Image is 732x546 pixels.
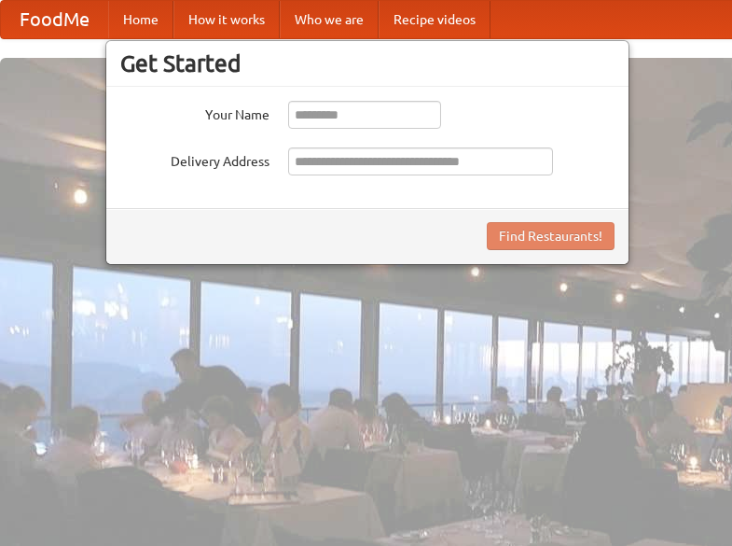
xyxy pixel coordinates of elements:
[120,147,269,171] label: Delivery Address
[108,1,173,38] a: Home
[379,1,490,38] a: Recipe videos
[120,101,269,124] label: Your Name
[280,1,379,38] a: Who we are
[487,222,615,250] button: Find Restaurants!
[173,1,280,38] a: How it works
[1,1,108,38] a: FoodMe
[120,49,615,77] h3: Get Started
